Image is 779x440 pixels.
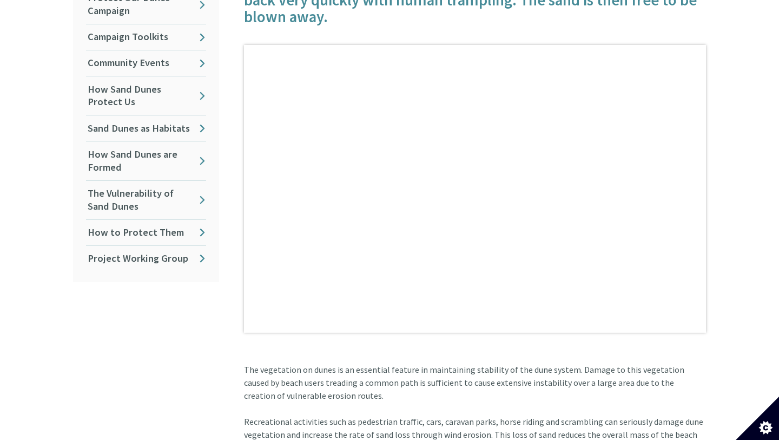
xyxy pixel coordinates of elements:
a: How to Protect Them [86,220,206,245]
a: Sand Dunes as Habitats [86,115,206,141]
a: Project Working Group [86,246,206,271]
a: Campaign Toolkits [86,24,206,50]
a: How Sand Dunes Protect Us [86,76,206,115]
button: Set cookie preferences [736,397,779,440]
a: The Vulnerability of Sand Dunes [86,181,206,219]
a: How Sand Dunes are Formed [86,141,206,180]
iframe: 3. Sand Dunes: How we can damage them [244,45,706,332]
a: Community Events [86,50,206,76]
